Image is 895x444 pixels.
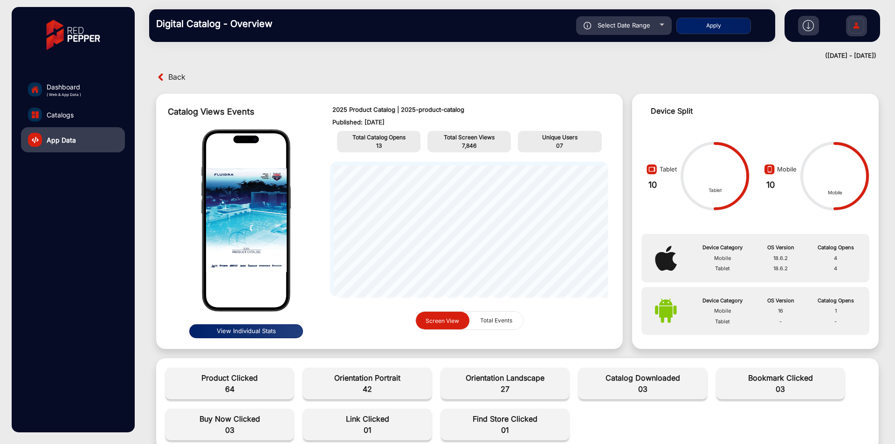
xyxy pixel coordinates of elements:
p: Unique Users [520,133,599,142]
td: 18.6.2 [757,263,804,274]
span: App Data [47,135,76,145]
img: icon [584,22,592,29]
span: Orientation Landscape [446,372,565,383]
th: OS Version [757,295,804,306]
span: 01 [308,424,427,436]
div: ([DATE] - [DATE]) [140,51,876,61]
span: Catalog Downloaded [583,372,702,383]
span: Catalogs [47,110,74,120]
img: vmg-logo [40,12,107,58]
span: 7,846 [462,142,476,149]
td: Tablet [688,263,757,274]
img: Sign%20Up.svg [847,11,866,43]
img: catalog [32,111,39,118]
img: home [31,85,39,94]
td: 1 [805,306,867,316]
span: Orientation Portrait [308,372,427,383]
img: h2download.svg [803,20,814,31]
button: Screen View [416,312,469,330]
div: Mobile [799,189,870,196]
span: 03 [583,383,702,395]
button: Apply [676,18,751,34]
td: Tablet [688,316,757,327]
td: 4 [805,253,867,264]
a: Catalogs [21,102,125,127]
span: Link Clicked [308,413,427,424]
h3: Digital Catalog - Overview [156,18,287,29]
span: 13 [376,142,382,149]
span: Bookmark Clicked [721,372,840,383]
span: Product Clicked [170,372,289,383]
td: - [805,316,867,327]
span: Mobile [777,165,797,173]
td: 16 [757,306,804,316]
p: Published: [DATE] [332,118,606,127]
div: 10 [762,178,797,191]
div: Catalog Views Events [168,105,314,118]
th: Device Category [688,295,757,306]
td: Mobile [688,306,757,316]
span: Dashboard [47,82,81,92]
span: ( Web & App Data ) [47,92,81,97]
img: back arrow [156,72,166,82]
div: Device Split [651,105,888,116]
span: Buy Now Clicked [170,413,289,424]
span: 42 [308,383,427,395]
span: 01 [446,424,565,436]
span: 27 [446,383,565,395]
span: Find Store Clicked [446,413,565,424]
span: Select Date Range [598,21,650,29]
p: Total Screen Views [430,133,509,142]
td: Mobile [688,253,757,264]
div: 10 [644,178,677,191]
a: Dashboard( Web & App Data ) [21,77,125,102]
th: Catalog Opens [805,295,867,306]
th: Catalog Opens [805,242,867,253]
button: View Individual Stats [189,324,303,338]
p: 2025 Product Catalog | 2025-product-catalog [332,105,606,115]
span: 64 [170,383,289,395]
div: Tablet [680,187,750,194]
span: Total Events [475,312,518,329]
th: Device Category [688,242,757,253]
span: 03 [170,424,289,436]
img: mobile-frame.png [170,127,322,314]
td: 18.6.2 [757,253,804,264]
span: 07 [556,142,563,149]
a: App Data [21,127,125,152]
td: - [757,316,804,327]
p: Total Catalog Opens [339,133,418,142]
th: OS Version [757,242,804,253]
button: Total Events [469,312,523,329]
span: Screen View [426,317,459,324]
span: Back [168,70,186,84]
img: img [206,168,287,273]
img: catalog [32,137,39,143]
span: Tablet [660,165,677,173]
td: 4 [805,263,867,274]
mat-button-toggle-group: graph selection [415,311,523,330]
span: 03 [721,383,840,395]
